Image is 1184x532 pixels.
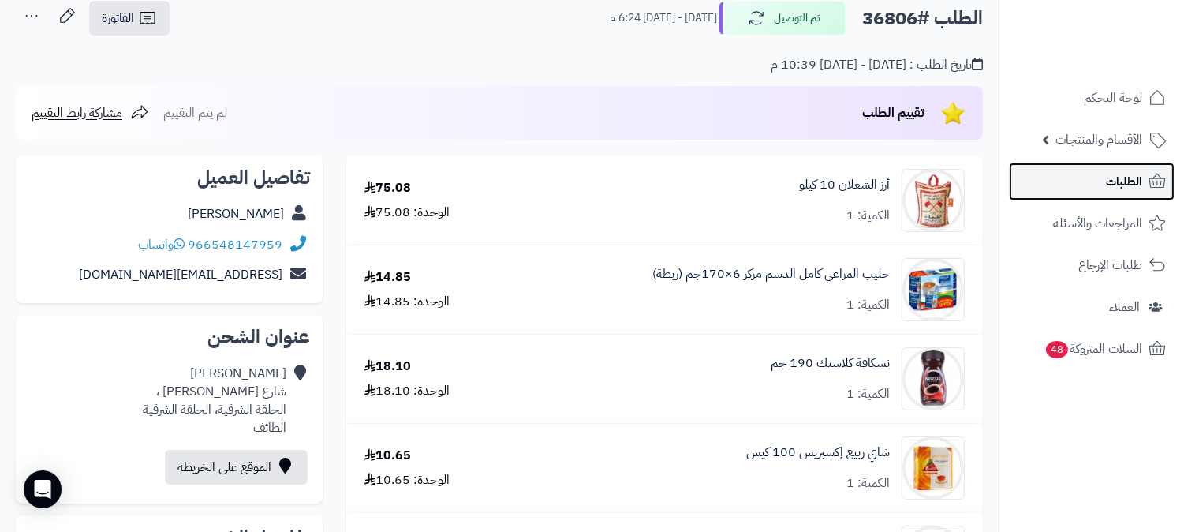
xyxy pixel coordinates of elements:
h2: تفاصيل العميل [28,168,310,187]
div: 10.65 [364,447,411,465]
span: 48 [1046,341,1068,358]
span: الفاتورة [102,9,134,28]
a: مشاركة رابط التقييم [32,103,149,122]
div: الكمية: 1 [846,385,890,403]
div: الوحدة: 10.65 [364,471,450,489]
a: 966548147959 [188,235,282,254]
a: [EMAIL_ADDRESS][DOMAIN_NAME] [79,265,282,284]
div: 14.85 [364,268,411,287]
a: المراجعات والأسئلة [1009,204,1175,242]
div: 75.08 [364,179,411,197]
a: الموقع على الخريطة [165,450,308,485]
span: الطلبات [1106,170,1142,193]
div: الوحدة: 18.10 [364,382,450,400]
span: المراجعات والأسئلة [1053,212,1142,234]
span: لوحة التحكم [1084,87,1142,109]
a: لوحة التحكم [1009,79,1175,117]
a: الفاتورة [89,1,170,36]
a: العملاء [1009,288,1175,326]
img: 1664174865-%D8%AA%D9%86%D8%B2%D9%8A%D9%84%20(12)-90x90.jpg [902,169,964,232]
h2: الطلب #36806 [862,2,983,35]
span: السلات المتروكة [1044,338,1142,360]
span: طلبات الإرجاع [1078,254,1142,276]
div: الكمية: 1 [846,207,890,225]
div: [PERSON_NAME] شارع [PERSON_NAME] ، الحلقة الشرقية، الحلقة الشرقية الطائف [143,365,286,436]
img: 1673885441-1604060378_6281007035453-90x90.jpg [902,258,964,321]
a: أرز الشعلان 10 كيلو [799,176,890,194]
a: واتساب [138,235,185,254]
a: طلبات الإرجاع [1009,246,1175,284]
img: 1666693980-WcScpCRQ2Gbc1ydpvPcPC3DC8ZQneORkeldmUUqb-90x90.png [902,436,964,500]
a: حليب المراعي كامل الدسم مركز 6×170جم (ربطة) [652,265,890,283]
div: 18.10 [364,358,411,376]
div: الوحدة: 75.08 [364,204,450,222]
img: logo-2.png [1077,44,1169,77]
button: تم التوصيل [719,2,846,35]
a: السلات المتروكة48 [1009,330,1175,368]
a: [PERSON_NAME] [188,204,284,223]
a: شاي ربيع إكسبريس 100 كيس [746,444,890,462]
div: الكمية: 1 [846,296,890,314]
div: تاريخ الطلب : [DATE] - [DATE] 10:39 م [771,56,983,74]
span: تقييم الطلب [862,103,924,122]
img: 1667373435-227(3)-90x90.jpg [902,347,964,410]
small: [DATE] - [DATE] 6:24 م [610,10,717,26]
a: الطلبات [1009,163,1175,200]
span: العملاء [1109,296,1140,318]
span: الأقسام والمنتجات [1055,129,1142,151]
div: الكمية: 1 [846,474,890,493]
span: لم يتم التقييم [163,103,227,122]
h2: عنوان الشحن [28,328,310,347]
span: مشاركة رابط التقييم [32,103,122,122]
div: الوحدة: 14.85 [364,293,450,311]
div: Open Intercom Messenger [24,470,62,508]
a: نسكافة كلاسيك 190 جم [771,354,890,373]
